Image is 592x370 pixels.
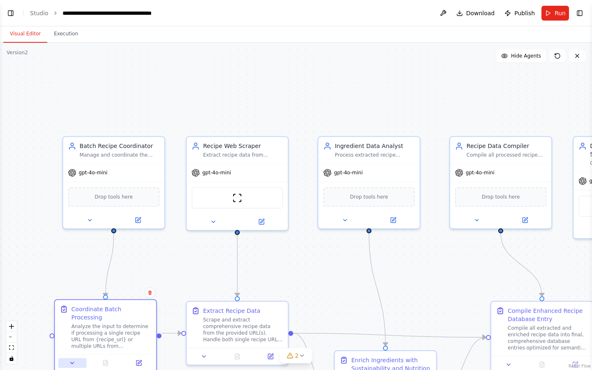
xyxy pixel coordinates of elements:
[203,152,283,158] div: Extract recipe data from {recipe_url} including recipe name, ingredients with amounts, cooking me...
[453,6,498,21] button: Download
[467,142,546,150] div: Recipe Data Compiler
[466,9,495,17] span: Download
[334,169,363,176] span: gpt-4o-mini
[514,9,535,17] span: Publish
[365,234,390,346] g: Edge from 424181ce-ee3c-44ff-902f-5a0878135a1e to 6a655bd8-4421-4f2c-a549-1258cd0b9024
[6,353,17,364] button: toggle interactivity
[203,317,283,343] div: Scrape and extract comprehensive recipe data from the provided URL(s). Handle both single recipe ...
[220,351,255,361] button: No output available
[502,215,548,225] button: Open in side panel
[203,142,283,150] div: Recipe Web Scraper
[280,348,312,363] button: 2
[102,234,118,296] g: Edge from 8eec6e17-2251-41a2-9a5f-92bea1cb8862 to e1e85ae4-f7eb-4dd6-8f67-d19494cbd46d
[555,9,566,17] span: Run
[7,49,28,56] div: Version 2
[62,136,165,229] div: Batch Recipe CoordinatorManage and coordinate the processing of multiple recipe URLs from {recipe...
[6,321,17,364] div: React Flow controls
[30,10,49,16] a: Studio
[6,342,17,353] button: fit view
[186,136,289,231] div: Recipe Web ScraperExtract recipe data from {recipe_url} including recipe name, ingredients with a...
[350,193,388,201] span: Drop tools here
[30,9,155,17] nav: breadcrumb
[79,169,108,176] span: gpt-4o-mini
[3,25,47,43] button: Visual Editor
[202,169,231,176] span: gpt-4o-mini
[541,6,569,21] button: Run
[5,7,16,19] button: Show left sidebar
[257,351,285,361] button: Open in side panel
[95,193,133,201] span: Drop tools here
[88,358,123,368] button: No output available
[293,329,486,341] g: Edge from 57b9e765-87b2-457c-8b27-67dc3a75f98d to 4032dd59-633e-4332-9b0f-b701a9654c9f
[125,358,153,368] button: Open in side panel
[574,7,585,19] button: Show right sidebar
[317,136,420,229] div: Ingredient Data AnalystProcess extracted recipe ingredients and enrich them with sustainability d...
[466,169,495,176] span: gpt-4o-mini
[482,193,520,201] span: Drop tools here
[467,152,546,158] div: Compile all processed recipe data into a comprehensive, structured format that includes the origi...
[496,49,546,62] button: Hide Agents
[335,142,414,150] div: Ingredient Data Analyst
[511,53,541,59] span: Hide Agents
[561,360,590,370] button: Open in side panel
[525,360,560,370] button: No output available
[72,323,151,349] div: Analyze the input to determine if processing a single recipe URL from {recipe_url} or multiple UR...
[6,321,17,332] button: zoom in
[80,152,160,158] div: Manage and coordinate the processing of multiple recipe URLs from {recipe_urls} input. Determine ...
[80,142,160,150] div: Batch Recipe Coordinator
[449,136,552,229] div: Recipe Data CompilerCompile all processed recipe data into a comprehensive, structured format tha...
[145,287,155,298] button: Delete node
[508,307,587,323] div: Compile Enhanced Recipe Database Entry
[501,6,538,21] button: Publish
[72,305,151,321] div: Coordinate Batch Processing
[162,329,181,337] g: Edge from e1e85ae4-f7eb-4dd6-8f67-d19494cbd46d to 57b9e765-87b2-457c-8b27-67dc3a75f98d
[508,325,587,351] div: Compile all extracted and enriched recipe data into final, comprehensive database entries optimiz...
[295,351,299,360] span: 2
[115,215,161,225] button: Open in side panel
[47,25,85,43] button: Execution
[569,364,591,368] a: React Flow attribution
[203,307,260,315] div: Extract Recipe Data
[497,234,546,296] g: Edge from 298d30e8-b23c-40dd-8546-d78ec2f4631e to 4032dd59-633e-4332-9b0f-b701a9654c9f
[232,193,242,203] img: ScrapeWebsiteTool
[233,235,241,296] g: Edge from c53eac81-93f0-4543-8caa-f9281e849d0d to 57b9e765-87b2-457c-8b27-67dc3a75f98d
[370,215,416,225] button: Open in side panel
[335,152,414,158] div: Process extracted recipe ingredients and enrich them with sustainability data and nutritional inf...
[238,217,284,227] button: Open in side panel
[6,332,17,342] button: zoom out
[186,301,289,365] div: Extract Recipe DataScrape and extract comprehensive recipe data from the provided URL(s). Handle ...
